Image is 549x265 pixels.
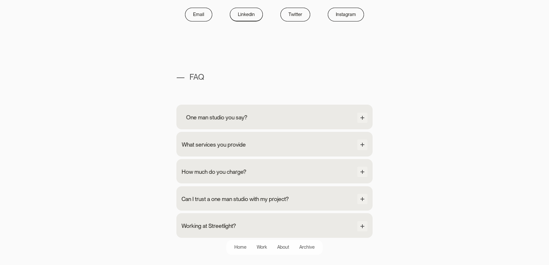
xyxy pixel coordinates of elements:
[182,195,289,204] div: Can I trust a one man studio with my project?
[229,243,251,252] a: Home
[288,11,302,18] div: Twitter
[299,244,315,251] div: Archive
[336,11,356,18] div: Instagram
[294,243,320,252] a: Archive
[182,141,246,149] div: What services you provide
[230,8,263,21] a: Linkedin
[277,244,289,251] div: About
[238,11,255,18] div: Linkedin
[176,73,373,82] h1: — FAQ
[328,8,364,21] a: Instagram
[252,243,272,252] a: Work
[186,113,247,122] div: One man studio you say?
[272,243,294,252] a: About
[193,11,204,18] div: Email
[280,8,310,21] a: Twitter
[234,244,246,251] div: Home
[182,222,236,230] div: Working at Streetlight?
[185,8,212,21] a: Email
[182,168,246,176] div: How much do you charge?
[257,244,267,251] div: Work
